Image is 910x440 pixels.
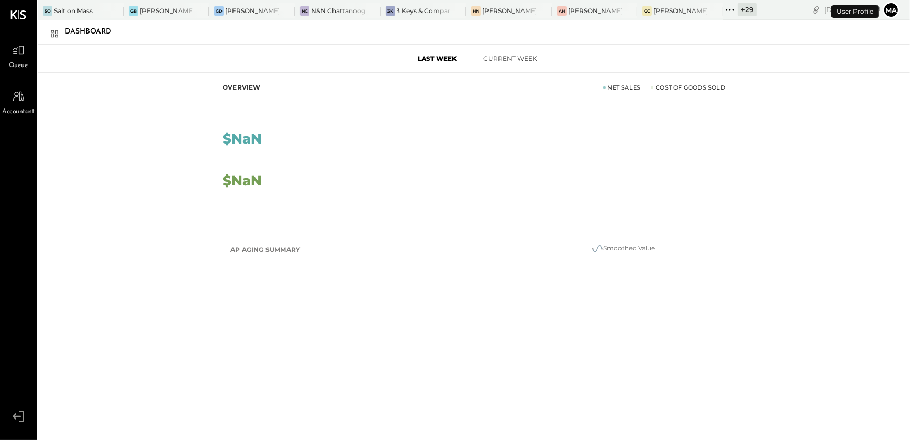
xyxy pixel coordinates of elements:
h2: AP Aging Summary [230,240,300,259]
button: ma [883,2,900,18]
div: AH [557,6,567,16]
div: Smoothed Value [518,243,728,255]
div: [PERSON_NAME] Hoboken [568,6,622,15]
div: [PERSON_NAME] Back Bay [140,6,194,15]
div: Dashboard [65,24,122,40]
div: GB [129,6,138,16]
div: copy link [811,4,822,15]
div: [PERSON_NAME] Downtown [225,6,279,15]
div: [PERSON_NAME] Causeway [653,6,707,15]
div: $NaN [223,132,262,146]
div: HN [471,6,481,16]
div: User Profile [831,5,879,18]
div: $NaN [223,174,262,188]
span: Queue [9,61,28,71]
span: Accountant [3,107,35,117]
div: Salt on Mass [54,6,93,15]
div: Net Sales [603,83,641,92]
a: Accountant [1,86,36,117]
div: [DATE] [824,5,880,15]
a: Queue [1,40,36,71]
div: So [43,6,52,16]
div: Overview [223,83,261,92]
div: Cost of Goods Sold [651,83,725,92]
div: 3K [386,6,395,16]
div: GD [214,6,224,16]
div: NC [300,6,309,16]
div: 3 Keys & Company [397,6,451,15]
div: + 29 [738,3,757,16]
div: N&N Chattanooga, LLC [311,6,365,15]
button: Last Week [401,50,474,67]
div: GC [642,6,652,16]
button: Current Week [474,50,547,67]
div: [PERSON_NAME]'s Nashville [482,6,536,15]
